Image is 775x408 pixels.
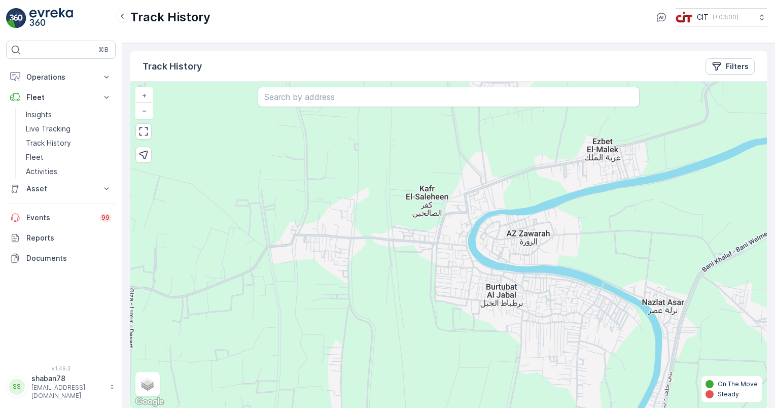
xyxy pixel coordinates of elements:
p: Reports [26,233,112,243]
a: Live Tracking [22,122,116,136]
p: Activities [26,166,57,177]
button: CIT(+03:00) [676,8,767,26]
img: logo [6,8,26,28]
p: CIT [697,12,709,22]
p: Filters [726,61,749,72]
p: Steady [718,390,739,398]
button: Fleet [6,87,116,108]
a: Insights [22,108,116,122]
div: SS [9,379,25,395]
p: ⌘B [98,46,109,54]
p: Operations [26,72,95,82]
a: Track History [22,136,116,150]
p: Events [26,213,93,223]
p: Documents [26,253,112,263]
button: SSshaban78[EMAIL_ADDRESS][DOMAIN_NAME] [6,373,116,400]
a: Events99 [6,208,116,228]
span: v 1.49.3 [6,365,116,371]
p: ( +03:00 ) [713,13,738,21]
a: Zoom Out [136,103,152,118]
p: 99 [101,213,110,222]
a: Fleet [22,150,116,164]
a: Reports [6,228,116,248]
p: Fleet [26,152,44,162]
a: Activities [22,164,116,179]
p: Track History [26,138,71,148]
p: shaban78 [31,373,104,384]
p: Fleet [26,92,95,103]
p: On The Move [718,380,758,388]
img: cit-logo_pOk6rL0.png [676,12,693,23]
img: logo_light-DOdMpM7g.png [29,8,73,28]
a: Documents [6,248,116,268]
p: Track History [143,59,202,74]
span: + [142,91,147,99]
p: Insights [26,110,52,120]
a: Layers [136,373,159,395]
span: − [142,106,147,115]
p: [EMAIL_ADDRESS][DOMAIN_NAME] [31,384,104,400]
p: Track History [130,9,210,25]
p: Live Tracking [26,124,71,134]
a: Zoom In [136,88,152,103]
button: Filters [706,58,755,75]
button: Asset [6,179,116,199]
input: Search by address [258,87,640,107]
button: Operations [6,67,116,87]
p: Asset [26,184,95,194]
